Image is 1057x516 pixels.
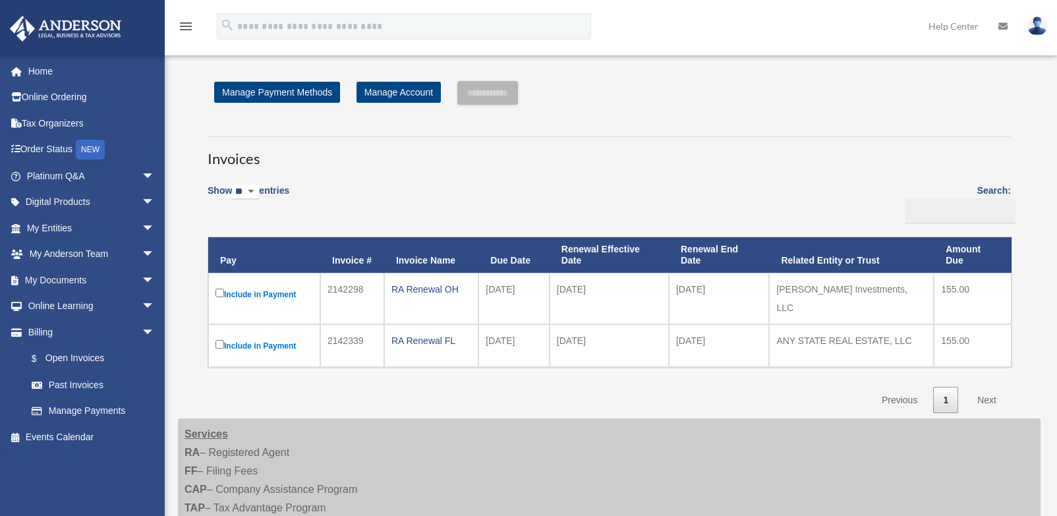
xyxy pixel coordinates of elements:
th: Renewal End Date: activate to sort column ascending [669,237,769,273]
a: Home [9,58,175,84]
img: Anderson Advisors Platinum Portal [6,16,125,42]
td: [DATE] [478,324,550,367]
a: Online Ordering [9,84,175,111]
label: Show entries [208,183,289,213]
td: 155.00 [934,324,1012,367]
label: Include in Payment [215,337,313,354]
span: $ [39,351,45,367]
a: Manage Account [357,82,441,103]
th: Related Entity or Trust: activate to sort column ascending [769,237,934,273]
a: 1 [933,387,958,414]
input: Include in Payment [215,289,224,297]
span: arrow_drop_down [142,241,168,268]
h3: Invoices [208,136,1011,169]
th: Invoice #: activate to sort column ascending [320,237,384,273]
div: RA Renewal OH [391,280,471,299]
strong: Services [185,428,228,440]
a: Events Calendar [9,424,175,450]
a: My Anderson Teamarrow_drop_down [9,241,175,268]
td: [PERSON_NAME] Investments, LLC [769,273,934,324]
a: Digital Productsarrow_drop_down [9,189,175,215]
span: arrow_drop_down [142,293,168,320]
a: menu [178,23,194,34]
div: NEW [76,140,105,159]
a: Past Invoices [18,372,168,398]
a: Order StatusNEW [9,136,175,163]
div: RA Renewal FL [391,331,471,350]
td: [DATE] [550,324,669,367]
label: Include in Payment [215,286,313,302]
th: Amount Due: activate to sort column ascending [934,237,1012,273]
a: Online Learningarrow_drop_down [9,293,175,320]
td: [DATE] [550,273,669,324]
th: Renewal Effective Date: activate to sort column ascending [550,237,669,273]
a: Previous [872,387,927,414]
td: [DATE] [669,273,769,324]
a: Manage Payments [18,398,168,424]
select: Showentries [232,185,259,200]
td: ANY STATE REAL ESTATE, LLC [769,324,934,367]
a: Manage Payment Methods [214,82,340,103]
a: $Open Invoices [18,345,161,372]
td: 2142298 [320,273,384,324]
td: [DATE] [669,324,769,367]
th: Due Date: activate to sort column ascending [478,237,550,273]
i: menu [178,18,194,34]
strong: CAP [185,484,207,495]
a: Platinum Q&Aarrow_drop_down [9,163,175,189]
a: Next [967,387,1006,414]
span: arrow_drop_down [142,163,168,190]
td: [DATE] [478,273,550,324]
span: arrow_drop_down [142,267,168,294]
strong: RA [185,447,200,458]
td: 2142339 [320,324,384,367]
th: Invoice Name: activate to sort column ascending [384,237,478,273]
img: User Pic [1027,16,1047,36]
a: My Entitiesarrow_drop_down [9,215,175,241]
strong: FF [185,465,198,476]
td: 155.00 [934,273,1012,324]
strong: TAP [185,502,205,513]
span: arrow_drop_down [142,215,168,242]
input: Search: [905,198,1015,223]
a: Tax Organizers [9,110,175,136]
th: Pay: activate to sort column descending [208,237,320,273]
label: Search: [901,183,1011,223]
a: My Documentsarrow_drop_down [9,267,175,293]
a: Billingarrow_drop_down [9,319,168,345]
span: arrow_drop_down [142,319,168,346]
i: search [220,18,235,32]
input: Include in Payment [215,340,224,349]
span: arrow_drop_down [142,189,168,216]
